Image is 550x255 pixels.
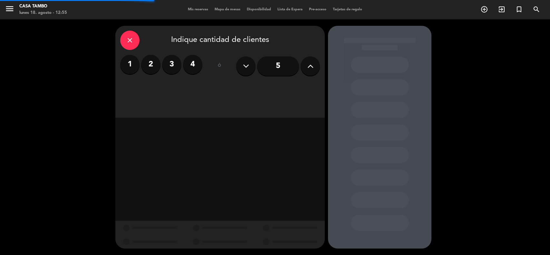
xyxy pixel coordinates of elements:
i: menu [5,4,14,14]
label: 2 [141,55,160,74]
i: close [126,36,134,44]
div: Casa Tambo [19,3,67,10]
i: turned_in_not [515,5,523,13]
button: menu [5,4,14,16]
span: Mis reservas [185,8,211,11]
label: 1 [120,55,140,74]
span: Tarjetas de regalo [330,8,365,11]
div: lunes 18. agosto - 12:55 [19,10,67,16]
span: Pre-acceso [306,8,330,11]
div: ó [209,55,230,77]
span: Disponibilidad [244,8,274,11]
i: add_circle_outline [480,5,488,13]
span: Mapa de mesas [211,8,244,11]
label: 4 [183,55,202,74]
label: 3 [162,55,181,74]
div: Indique cantidad de clientes [120,31,320,50]
i: search [533,5,540,13]
i: exit_to_app [498,5,506,13]
span: Lista de Espera [274,8,306,11]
